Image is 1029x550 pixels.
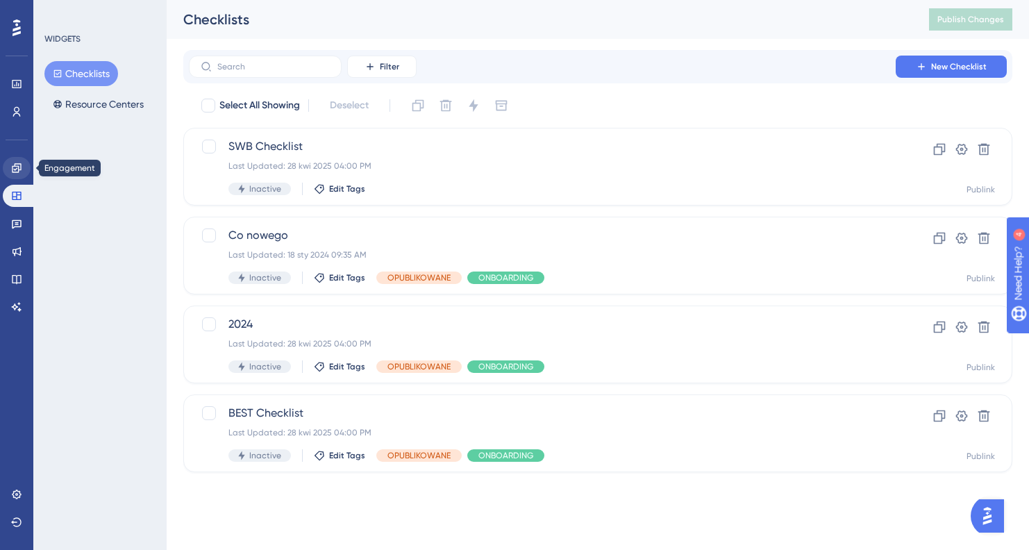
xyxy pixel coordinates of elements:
span: ONBOARDING [478,361,533,372]
span: Filter [380,61,399,72]
div: Last Updated: 28 kwi 2025 04:00 PM [228,160,856,172]
span: Edit Tags [329,272,365,283]
span: SWB Checklist [228,138,856,155]
button: New Checklist [896,56,1007,78]
div: Publink [967,184,995,195]
span: Need Help? [33,3,87,20]
div: Last Updated: 28 kwi 2025 04:00 PM [228,427,856,438]
button: Edit Tags [314,361,365,372]
span: BEST Checklist [228,405,856,422]
span: Inactive [249,450,281,461]
div: Last Updated: 28 kwi 2025 04:00 PM [228,338,856,349]
div: Last Updated: 18 sty 2024 09:35 AM [228,249,856,260]
input: Search [217,62,330,72]
span: ONBOARDING [478,450,533,461]
div: Publink [967,451,995,462]
span: Co nowego [228,227,856,244]
div: Publink [967,273,995,284]
span: OPUBLIKOWANE [387,272,451,283]
button: Deselect [317,93,381,118]
div: Checklists [183,10,894,29]
iframe: UserGuiding AI Assistant Launcher [971,495,1012,537]
span: Edit Tags [329,450,365,461]
button: Edit Tags [314,183,365,194]
span: Inactive [249,183,281,194]
span: Select All Showing [219,97,300,114]
span: Inactive [249,361,281,372]
div: 4 [97,7,101,18]
button: Edit Tags [314,450,365,461]
button: Filter [347,56,417,78]
span: Edit Tags [329,183,365,194]
span: Publish Changes [937,14,1004,25]
span: Deselect [330,97,369,114]
span: OPUBLIKOWANE [387,450,451,461]
button: Publish Changes [929,8,1012,31]
span: OPUBLIKOWANE [387,361,451,372]
span: New Checklist [931,61,987,72]
span: Inactive [249,272,281,283]
button: Edit Tags [314,272,365,283]
span: 2024 [228,316,856,333]
button: Checklists [44,61,118,86]
span: ONBOARDING [478,272,533,283]
div: WIDGETS [44,33,81,44]
div: Publink [967,362,995,373]
button: Resource Centers [44,92,152,117]
span: Edit Tags [329,361,365,372]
